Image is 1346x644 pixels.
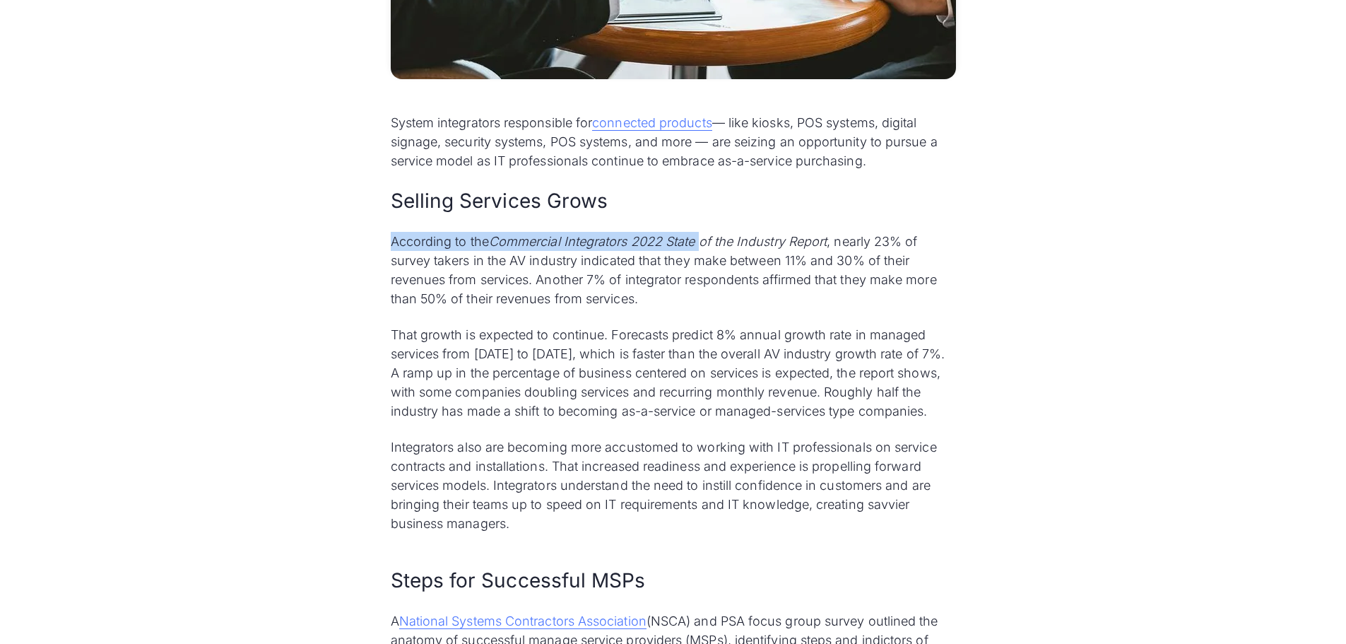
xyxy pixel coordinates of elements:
[391,113,956,170] p: System integrators responsible for — like kiosks, POS systems, digital signage, security systems,...
[489,234,827,249] em: Commercial Integrators 2022 State of the Industry Report
[399,614,647,629] a: National Systems Contractors Association
[391,232,956,308] p: According to the , nearly 23% of survey takers in the AV industry indicated that they make betwee...
[391,438,956,533] p: Integrators also are becoming more accustomed to working with IT professionals on service contrac...
[391,567,956,595] h2: Steps for Successful MSPs
[592,115,712,131] a: connected products
[391,187,956,215] h2: Selling Services Grows
[391,325,956,421] p: That growth is expected to continue. Forecasts predict 8% annual growth rate in managed services ...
